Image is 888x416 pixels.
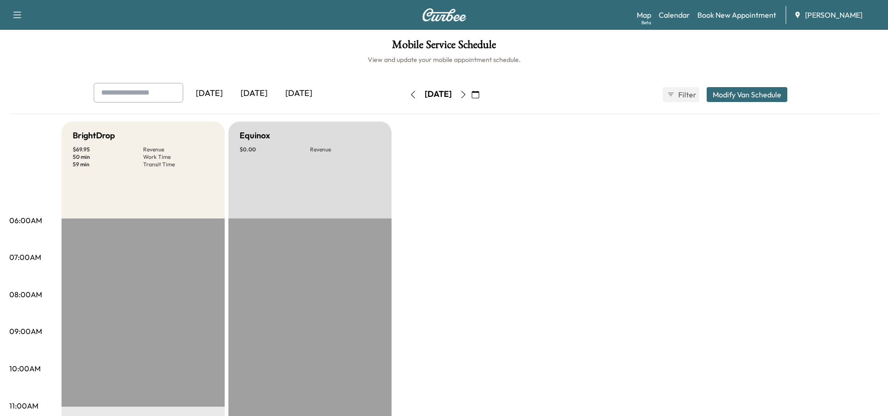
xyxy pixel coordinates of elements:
[187,83,232,104] div: [DATE]
[9,215,42,226] p: 06:00AM
[73,146,143,153] p: $ 69.95
[143,146,213,153] p: Revenue
[641,19,651,26] div: Beta
[240,129,270,142] h5: Equinox
[707,87,787,102] button: Modify Van Schedule
[659,9,690,20] a: Calendar
[73,153,143,161] p: 50 min
[9,55,879,64] h6: View and update your mobile appointment schedule.
[310,146,380,153] p: Revenue
[422,8,467,21] img: Curbee Logo
[9,326,42,337] p: 09:00AM
[697,9,776,20] a: Book New Appointment
[805,9,862,20] span: [PERSON_NAME]
[143,161,213,168] p: Transit Time
[73,161,143,168] p: 59 min
[637,9,651,20] a: MapBeta
[276,83,321,104] div: [DATE]
[9,39,879,55] h1: Mobile Service Schedule
[240,146,310,153] p: $ 0.00
[9,289,42,300] p: 08:00AM
[663,87,699,102] button: Filter
[9,252,41,263] p: 07:00AM
[678,89,695,100] span: Filter
[9,363,41,374] p: 10:00AM
[9,400,38,411] p: 11:00AM
[425,89,452,100] div: [DATE]
[232,83,276,104] div: [DATE]
[73,129,115,142] h5: BrightDrop
[143,153,213,161] p: Work Time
